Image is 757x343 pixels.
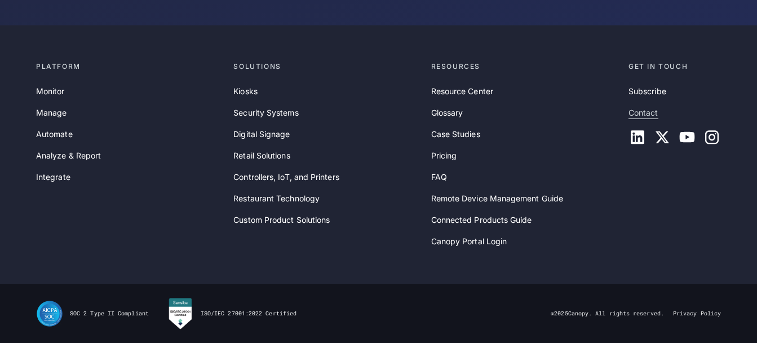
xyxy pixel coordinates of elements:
[70,310,149,318] div: SOC 2 Type II Compliant
[431,61,619,72] div: Resources
[554,310,568,317] span: 2025
[628,61,721,72] div: Get in touch
[233,85,257,98] a: Kiosks
[431,85,493,98] a: Resource Center
[673,310,721,318] a: Privacy Policy
[431,235,507,248] a: Canopy Portal Login
[233,61,422,72] div: Solutions
[551,310,664,318] div: © Canopy. All rights reserved.
[628,85,666,98] a: Subscribe
[36,171,70,183] a: Integrate
[431,149,457,162] a: Pricing
[233,149,290,162] a: Retail Solutions
[431,171,447,183] a: FAQ
[36,128,73,140] a: Automate
[167,297,194,330] img: Canopy RMM is Sensiba Certified for ISO/IEC
[431,214,532,226] a: Connected Products Guide
[36,85,65,98] a: Monitor
[201,310,296,318] div: ISO/IEC 27001:2022 Certified
[233,171,339,183] a: Controllers, IoT, and Printers
[36,107,67,119] a: Manage
[431,128,480,140] a: Case Studies
[431,192,563,205] a: Remote Device Management Guide
[36,61,224,72] div: Platform
[233,107,298,119] a: Security Systems
[36,149,101,162] a: Analyze & Report
[36,300,63,327] img: SOC II Type II Compliance Certification for Canopy Remote Device Management
[233,128,290,140] a: Digital Signage
[233,214,330,226] a: Custom Product Solutions
[233,192,320,205] a: Restaurant Technology
[628,107,658,119] a: Contact
[431,107,463,119] a: Glossary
